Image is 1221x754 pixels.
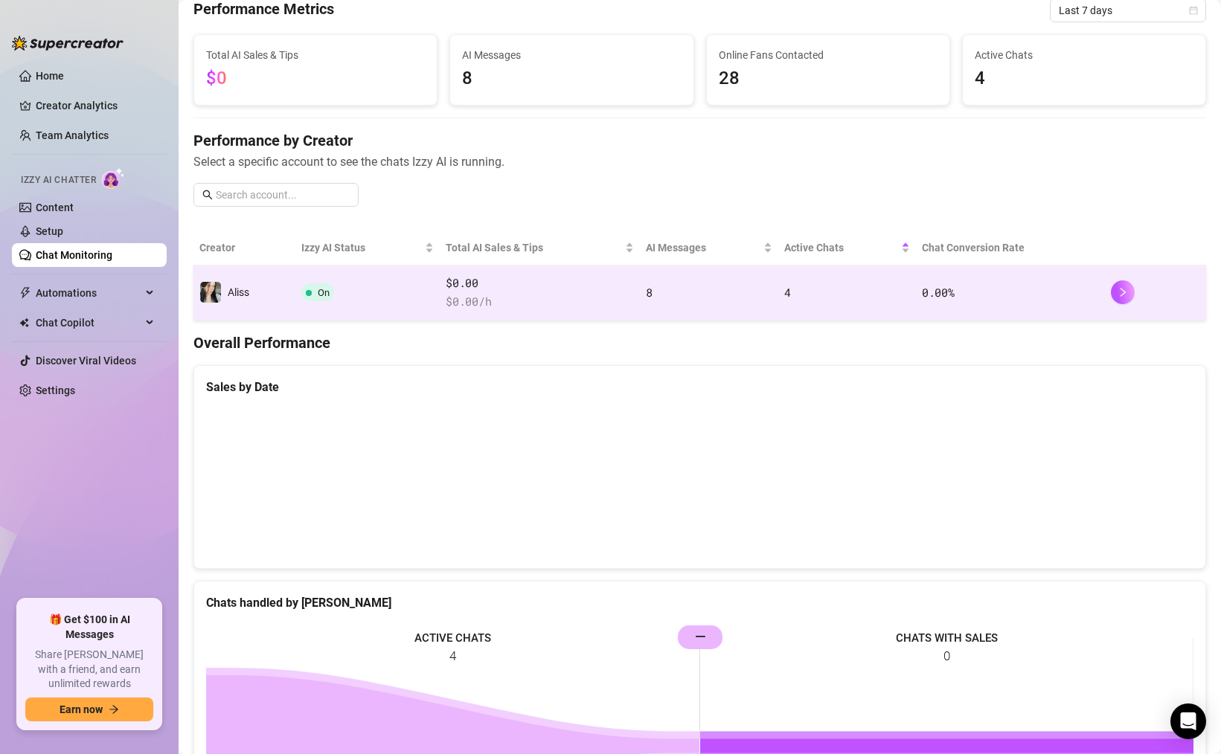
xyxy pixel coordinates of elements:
div: Open Intercom Messenger [1170,703,1206,739]
span: 🎁 Get $100 in AI Messages [25,613,153,642]
span: 28 [719,65,938,93]
a: Chat Monitoring [36,249,112,261]
img: logo-BBDzfeDw.svg [12,36,124,51]
a: Creator Analytics [36,94,155,117]
span: calendar [1189,6,1198,15]
img: Chat Copilot [19,318,29,328]
th: Chat Conversion Rate [916,231,1105,265]
th: Active Chats [778,231,916,265]
span: $0 [206,68,227,88]
span: Total AI Sales & Tips [206,47,425,63]
span: Aliss [228,286,249,298]
span: Online Fans Contacted [719,47,938,63]
span: $0.00 [446,274,634,292]
span: right [1118,287,1128,297]
span: Active Chats [975,47,1193,63]
span: 8 [462,65,681,93]
th: AI Messages [640,231,778,265]
span: On [318,287,330,298]
div: Chats handled by [PERSON_NAME] [206,593,1193,612]
img: AI Chatter [102,167,125,189]
span: Share [PERSON_NAME] with a friend, and earn unlimited rewards [25,648,153,692]
div: Sales by Date [206,378,1193,396]
span: Izzy AI Status [301,239,423,256]
span: thunderbolt [19,287,31,299]
span: $ 0.00 /h [446,293,634,311]
span: Select a specific account to see the chats Izzy AI is running. [193,152,1206,171]
span: search [202,190,213,200]
span: AI Messages [646,239,760,256]
a: Settings [36,384,75,396]
a: Home [36,70,64,82]
span: Chat Copilot [36,311,141,335]
h4: Overall Performance [193,332,1206,353]
h4: Performance by Creator [193,130,1206,151]
span: Earn now [60,703,103,715]
th: Creator [193,231,295,265]
a: Discover Viral Videos [36,355,136,367]
th: Izzy AI Status [295,231,440,265]
span: 0.00 % [922,285,955,300]
span: Automations [36,281,141,305]
button: Earn nowarrow-right [25,697,153,721]
img: Aliss [200,282,221,303]
th: Total AI Sales & Tips [440,231,640,265]
input: Search account... [216,187,350,203]
span: AI Messages [462,47,681,63]
a: Team Analytics [36,129,109,141]
button: right [1111,280,1135,304]
span: 4 [784,285,791,300]
a: Setup [36,225,63,237]
span: arrow-right [109,704,119,715]
span: Total AI Sales & Tips [446,239,622,256]
span: Active Chats [784,239,898,256]
span: 4 [975,65,1193,93]
a: Content [36,202,74,213]
span: Izzy AI Chatter [21,173,96,187]
span: 8 [646,285,653,300]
